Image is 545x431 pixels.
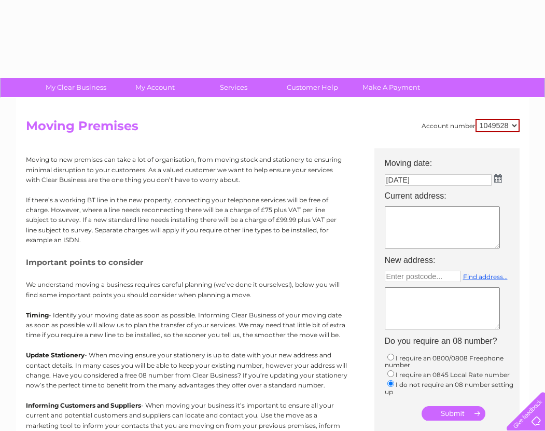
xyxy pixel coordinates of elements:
p: We understand moving a business requires careful planning (we’ve done it ourselves!), below you w... [26,280,347,299]
a: Make A Payment [348,78,434,97]
h2: Moving Premises [26,119,520,138]
p: - Identify your moving date as soon as possible. Informing Clear Business of your moving date as ... [26,310,347,340]
img: ... [494,174,502,183]
b: Timing [26,311,49,319]
div: Account number [422,119,520,132]
a: My Account [112,78,198,97]
a: Services [191,78,276,97]
a: Find address... [463,273,508,281]
a: My Clear Business [33,78,119,97]
td: I require an 0800/0808 Freephone number I require an 0845 Local Rate number I do not require an 0... [380,350,525,398]
th: New address: [380,253,525,268]
b: Informing Customers and Suppliers [26,401,141,409]
p: - When moving ensure your stationery is up to date with your new address and contact details. In ... [26,350,347,390]
th: Do you require an 08 number? [380,333,525,349]
h5: Important points to consider [26,258,347,267]
th: Moving date: [380,148,525,171]
th: Current address: [380,188,525,204]
a: Customer Help [270,78,355,97]
input: Submit [422,406,485,421]
p: If there’s a working BT line in the new property, connecting your telephone services will be free... [26,195,347,245]
p: Moving to new premises can take a lot of organisation, from moving stock and stationery to ensuri... [26,155,347,185]
b: Update Stationery [26,351,85,359]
